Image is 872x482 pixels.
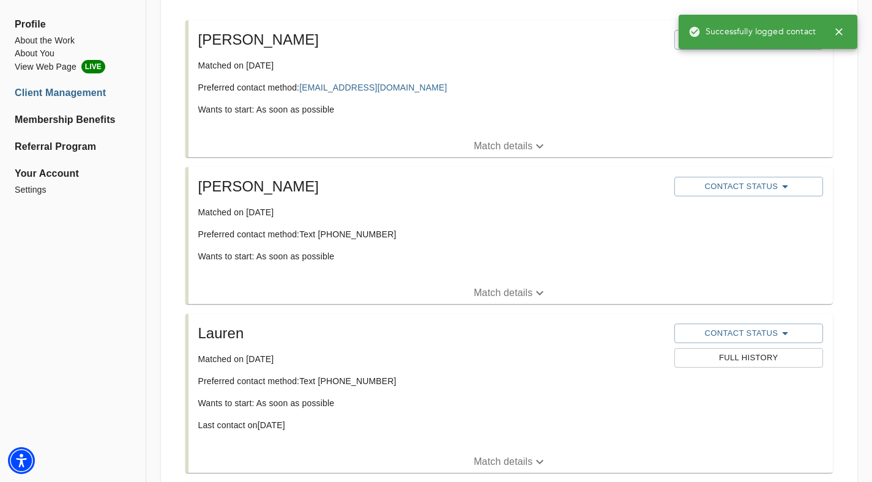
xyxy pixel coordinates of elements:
button: Contact Status [674,324,823,343]
a: Settings [15,184,131,196]
p: Preferred contact method: [198,81,665,94]
li: View Web Page [15,60,131,73]
span: Contact Status [680,179,817,194]
button: Full History [674,348,823,368]
p: Matched on [DATE] [198,206,665,218]
span: LIVE [81,60,105,73]
a: About the Work [15,34,131,47]
a: Membership Benefits [15,113,131,127]
h5: Lauren [198,324,665,343]
button: Match details [188,135,833,157]
p: Matched on [DATE] [198,59,665,72]
a: [EMAIL_ADDRESS][DOMAIN_NAME] [299,83,447,92]
button: Match details [188,282,833,304]
p: Last contact on [DATE] [198,419,665,431]
button: Match details [188,451,833,473]
button: Contact Status [674,30,823,50]
p: Match details [474,286,532,300]
h5: [PERSON_NAME] [198,30,665,50]
a: View Web PageLIVE [15,60,131,73]
span: Full History [680,351,817,365]
p: Match details [474,454,532,469]
h5: [PERSON_NAME] [198,177,665,196]
a: About You [15,47,131,60]
p: Wants to start: As soon as possible [198,397,665,409]
div: Accessibility Menu [8,447,35,474]
span: Your Account [15,166,131,181]
p: Wants to start: As soon as possible [198,250,665,262]
p: Preferred contact method: Text [PHONE_NUMBER] [198,228,665,240]
button: Contact Status [674,177,823,196]
span: Contact Status [680,326,817,341]
a: Client Management [15,86,131,100]
p: Matched on [DATE] [198,353,665,365]
span: Profile [15,17,131,32]
p: Match details [474,139,532,154]
a: Referral Program [15,139,131,154]
p: Preferred contact method: Text [PHONE_NUMBER] [198,375,665,387]
p: Wants to start: As soon as possible [198,103,665,116]
span: Successfully logged contact [688,26,816,38]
